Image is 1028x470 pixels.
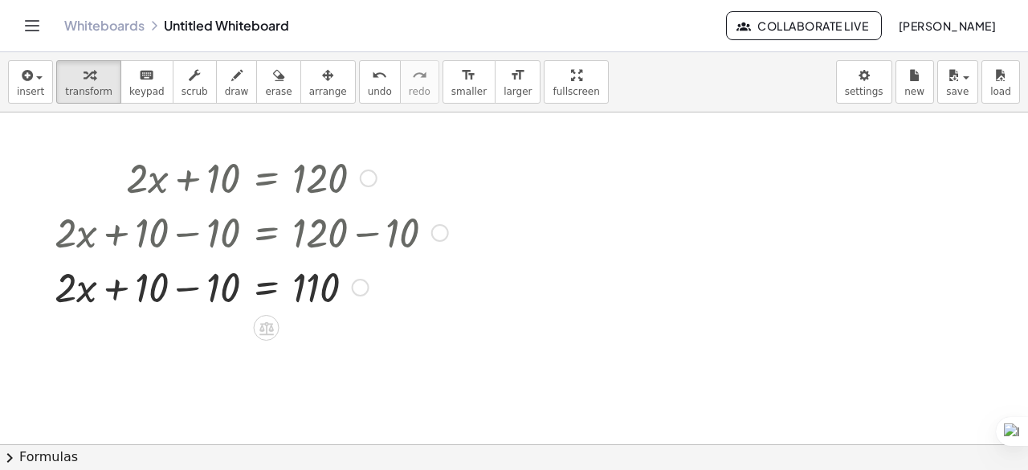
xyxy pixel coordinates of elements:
[845,86,883,97] span: settings
[400,60,439,104] button: redoredo
[495,60,541,104] button: format_sizelarger
[904,86,924,97] span: new
[409,86,430,97] span: redo
[461,66,476,85] i: format_size
[443,60,496,104] button: format_sizesmaller
[937,60,978,104] button: save
[412,66,427,85] i: redo
[300,60,356,104] button: arrange
[8,60,53,104] button: insert
[216,60,258,104] button: draw
[139,66,154,85] i: keyboard
[359,60,401,104] button: undoundo
[265,86,292,97] span: erase
[885,11,1009,40] button: [PERSON_NAME]
[990,86,1011,97] span: load
[510,66,525,85] i: format_size
[740,18,868,33] span: Collaborate Live
[256,60,300,104] button: erase
[56,60,121,104] button: transform
[254,315,279,341] div: Apply the same math to both sides of the equation
[895,60,934,104] button: new
[946,86,969,97] span: save
[836,60,892,104] button: settings
[173,60,217,104] button: scrub
[225,86,249,97] span: draw
[64,18,145,34] a: Whiteboards
[182,86,208,97] span: scrub
[898,18,996,33] span: [PERSON_NAME]
[120,60,173,104] button: keyboardkeypad
[309,86,347,97] span: arrange
[726,11,882,40] button: Collaborate Live
[544,60,608,104] button: fullscreen
[504,86,532,97] span: larger
[553,86,599,97] span: fullscreen
[17,86,44,97] span: insert
[368,86,392,97] span: undo
[372,66,387,85] i: undo
[451,86,487,97] span: smaller
[129,86,165,97] span: keypad
[981,60,1020,104] button: load
[65,86,112,97] span: transform
[19,13,45,39] button: Toggle navigation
